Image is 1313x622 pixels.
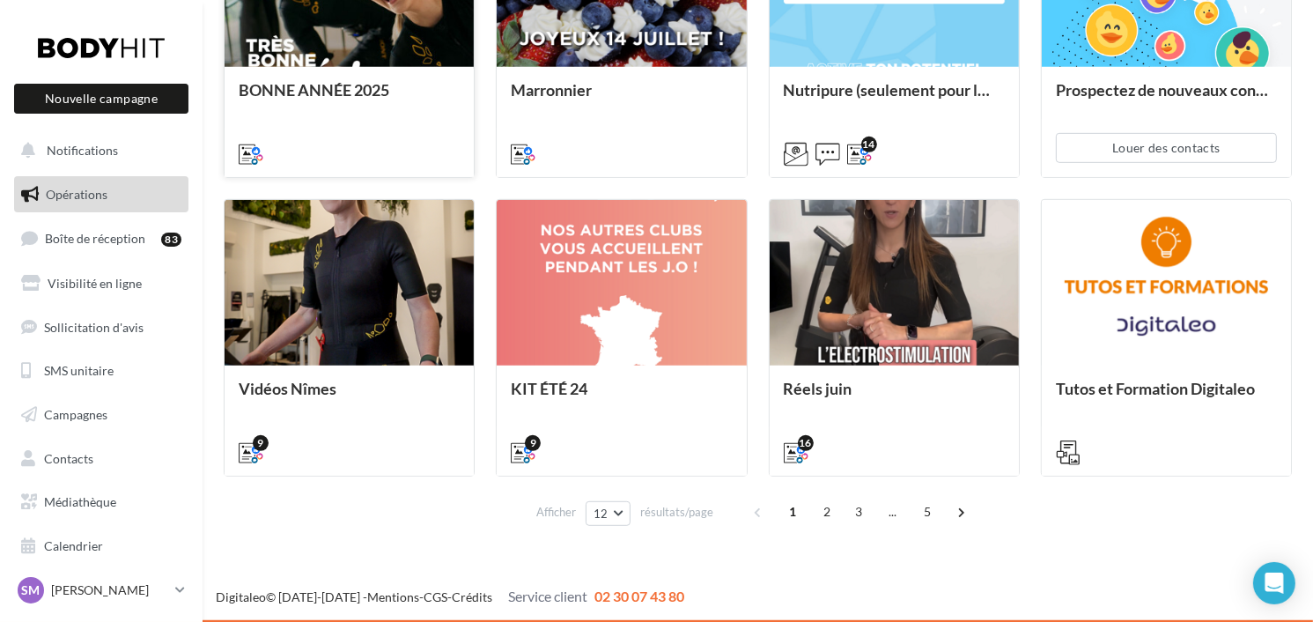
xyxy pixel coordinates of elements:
a: Calendrier [11,528,192,565]
a: Mentions [367,589,419,604]
span: Opérations [46,187,107,202]
div: Réels juin [784,380,1005,415]
button: Louer des contacts [1056,133,1277,163]
span: Boîte de réception [45,231,145,246]
button: Nouvelle campagne [14,84,188,114]
a: Opérations [11,176,192,213]
span: Calendrier [44,538,103,553]
button: 12 [586,501,631,526]
div: Nutripure (seulement pour les clubs test) [784,81,1005,116]
span: Afficher [536,504,576,521]
a: SM [PERSON_NAME] [14,574,188,607]
span: Médiathèque [44,494,116,509]
div: Open Intercom Messenger [1253,562,1295,604]
span: 2 [813,498,841,526]
div: Vidéos Nîmes [239,380,460,415]
span: Notifications [47,143,118,158]
div: 16 [798,435,814,451]
span: Campagnes [44,407,107,422]
a: Boîte de réception83 [11,219,192,257]
span: ... [879,498,907,526]
a: Sollicitation d'avis [11,309,192,346]
p: [PERSON_NAME] [51,581,168,599]
span: © [DATE]-[DATE] - - - [216,589,684,604]
a: Médiathèque [11,484,192,521]
a: CGS [424,589,447,604]
a: Crédits [452,589,492,604]
span: 02 30 07 43 80 [594,588,684,604]
span: Sollicitation d'avis [44,319,144,334]
a: Contacts [11,441,192,478]
div: 14 [861,137,877,152]
span: 3 [845,498,873,526]
div: Tutos et Formation Digitaleo [1056,380,1277,415]
span: Contacts [44,451,93,466]
span: 12 [594,507,609,521]
span: 1 [778,498,807,526]
a: SMS unitaire [11,352,192,389]
a: Visibilité en ligne [11,265,192,302]
div: BONNE ANNÉE 2025 [239,81,460,116]
span: Service client [508,588,587,604]
button: Notifications [11,132,185,169]
span: Visibilité en ligne [48,276,142,291]
a: Digitaleo [216,589,266,604]
div: Prospectez de nouveaux contacts [1056,81,1277,116]
div: 9 [525,435,541,451]
div: Marronnier [511,81,732,116]
span: SMS unitaire [44,363,114,378]
span: SM [22,581,41,599]
div: 9 [253,435,269,451]
span: 5 [913,498,941,526]
span: résultats/page [640,504,713,521]
div: KIT ÉTÉ 24 [511,380,732,415]
a: Campagnes [11,396,192,433]
div: 83 [161,233,181,247]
